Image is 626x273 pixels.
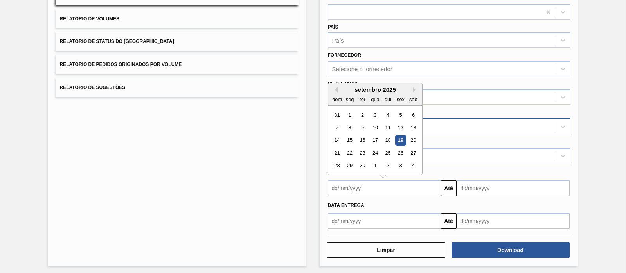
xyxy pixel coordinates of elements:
[382,135,393,146] div: Choose quinta-feira, 18 de setembro de 2025
[357,161,367,171] div: Choose terça-feira, 30 de setembro de 2025
[328,213,441,229] input: dd/mm/yyyy
[357,148,367,158] div: Choose terça-feira, 23 de setembro de 2025
[441,180,457,196] button: Até
[344,148,355,158] div: Choose segunda-feira, 22 de setembro de 2025
[344,135,355,146] div: Choose segunda-feira, 15 de setembro de 2025
[382,122,393,133] div: Choose quinta-feira, 11 de setembro de 2025
[370,148,380,158] div: Choose quarta-feira, 24 de setembro de 2025
[328,81,358,86] label: Cervejaria
[332,87,338,93] button: Previous Month
[328,86,422,93] div: setembro 2025
[408,148,418,158] div: Choose sábado, 27 de setembro de 2025
[382,110,393,120] div: Choose quinta-feira, 4 de setembro de 2025
[332,122,342,133] div: Choose domingo, 7 de setembro de 2025
[413,87,418,93] button: Next Month
[332,148,342,158] div: Choose domingo, 21 de setembro de 2025
[441,213,457,229] button: Até
[382,94,393,105] div: qui
[344,110,355,120] div: Choose segunda-feira, 1 de setembro de 2025
[408,94,418,105] div: sab
[408,135,418,146] div: Choose sábado, 20 de setembro de 2025
[60,16,119,21] span: Relatório de Volumes
[56,32,299,51] button: Relatório de Status do [GEOGRAPHIC_DATA]
[408,161,418,171] div: Choose sábado, 4 de outubro de 2025
[60,62,182,67] span: Relatório de Pedidos Originados por Volume
[370,135,380,146] div: Choose quarta-feira, 17 de setembro de 2025
[331,109,419,172] div: month 2025-09
[332,135,342,146] div: Choose domingo, 14 de setembro de 2025
[370,122,380,133] div: Choose quarta-feira, 10 de setembro de 2025
[56,9,299,29] button: Relatório de Volumes
[395,94,406,105] div: sex
[56,78,299,97] button: Relatório de Sugestões
[332,66,392,72] div: Selecione o fornecedor
[328,52,361,58] label: Fornecedor
[60,39,174,44] span: Relatório de Status do [GEOGRAPHIC_DATA]
[328,180,441,196] input: dd/mm/yyyy
[408,122,418,133] div: Choose sábado, 13 de setembro de 2025
[370,94,380,105] div: qua
[370,161,380,171] div: Choose quarta-feira, 1 de outubro de 2025
[332,37,344,44] div: País
[452,242,570,258] button: Download
[382,161,393,171] div: Choose quinta-feira, 2 de outubro de 2025
[327,242,445,258] button: Limpar
[457,213,570,229] input: dd/mm/yyyy
[328,24,338,30] label: País
[395,148,406,158] div: Choose sexta-feira, 26 de setembro de 2025
[357,110,367,120] div: Choose terça-feira, 2 de setembro de 2025
[60,85,126,90] span: Relatório de Sugestões
[56,55,299,74] button: Relatório de Pedidos Originados por Volume
[357,135,367,146] div: Choose terça-feira, 16 de setembro de 2025
[408,110,418,120] div: Choose sábado, 6 de setembro de 2025
[395,135,406,146] div: Choose sexta-feira, 19 de setembro de 2025
[328,203,364,208] span: Data entrega
[332,161,342,171] div: Choose domingo, 28 de setembro de 2025
[344,122,355,133] div: Choose segunda-feira, 8 de setembro de 2025
[332,110,342,120] div: Choose domingo, 31 de agosto de 2025
[344,161,355,171] div: Choose segunda-feira, 29 de setembro de 2025
[357,94,367,105] div: ter
[370,110,380,120] div: Choose quarta-feira, 3 de setembro de 2025
[344,94,355,105] div: seg
[357,122,367,133] div: Choose terça-feira, 9 de setembro de 2025
[395,110,406,120] div: Choose sexta-feira, 5 de setembro de 2025
[395,122,406,133] div: Choose sexta-feira, 12 de setembro de 2025
[457,180,570,196] input: dd/mm/yyyy
[382,148,393,158] div: Choose quinta-feira, 25 de setembro de 2025
[332,94,342,105] div: dom
[395,161,406,171] div: Choose sexta-feira, 3 de outubro de 2025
